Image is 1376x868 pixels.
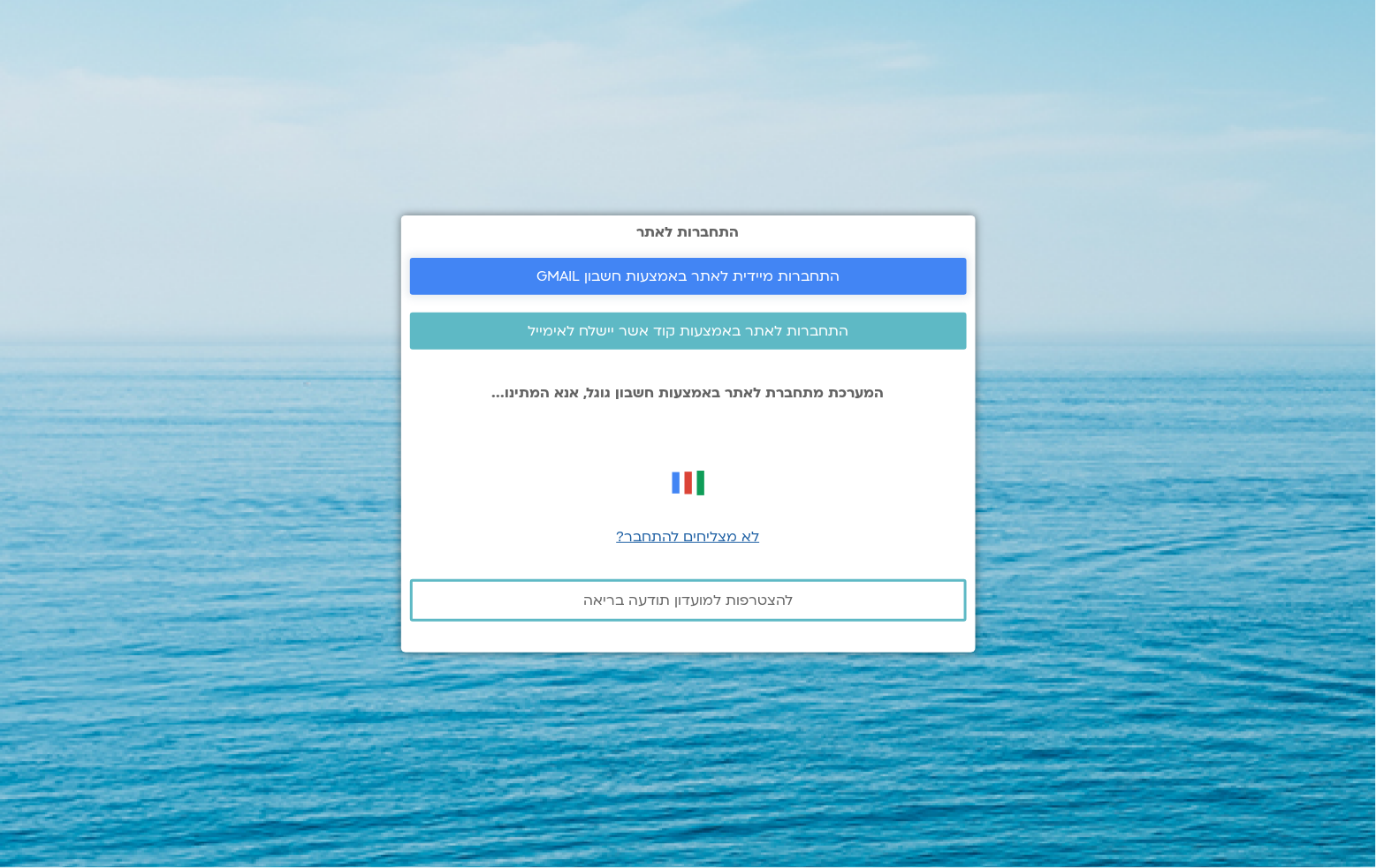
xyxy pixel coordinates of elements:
span: התחברות מיידית לאתר באמצעות חשבון GMAIL [536,268,840,284]
p: המערכת מתחברת לאתר באמצעות חשבון גוגל, אנא המתינו... [410,385,967,401]
span: התחברות לאתר באמצעות קוד אשר יישלח לאימייל [528,323,848,339]
a: לא מצליחים להתחבר? [617,527,760,547]
a: להצטרפות למועדון תודעה בריאה [410,579,967,622]
h2: התחברות לאתר [410,224,967,240]
a: התחברות לאתר באמצעות קוד אשר יישלח לאימייל [410,313,967,350]
a: התחברות מיידית לאתר באמצעות חשבון GMAIL [410,258,967,295]
span: להצטרפות למועדון תודעה בריאה [583,593,793,608]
